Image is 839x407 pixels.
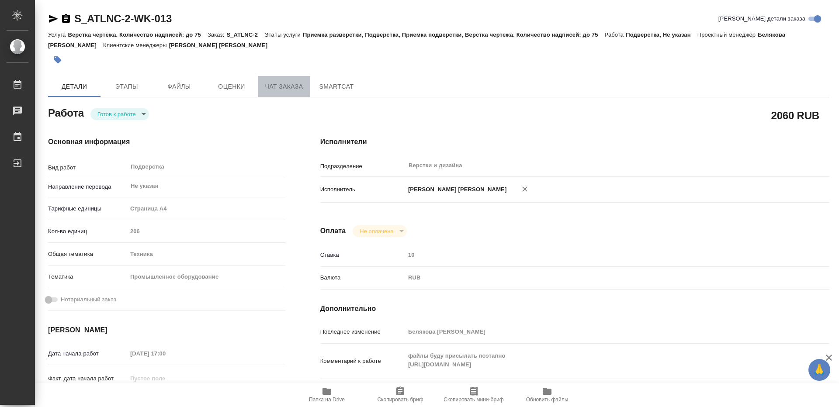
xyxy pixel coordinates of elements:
[48,349,127,358] p: Дата начала работ
[605,31,626,38] p: Работа
[48,374,127,383] p: Факт. дата начала работ
[320,357,405,366] p: Комментарий к работе
[364,383,437,407] button: Скопировать бриф
[127,247,285,262] div: Техника
[61,295,116,304] span: Нотариальный заказ
[226,31,264,38] p: S_ATLNC-2
[48,50,67,69] button: Добавить тэг
[405,270,787,285] div: RUB
[264,31,303,38] p: Этапы услуги
[697,31,758,38] p: Проектный менеджер
[48,204,127,213] p: Тарифные единицы
[771,108,819,123] h2: 2060 RUB
[377,397,423,403] span: Скопировать бриф
[357,228,396,235] button: Не оплачена
[290,383,364,407] button: Папка на Drive
[211,81,253,92] span: Оценки
[106,81,148,92] span: Этапы
[320,226,346,236] h4: Оплата
[353,225,406,237] div: Готов к работе
[48,163,127,172] p: Вид работ
[437,383,510,407] button: Скопировать мини-бриф
[48,104,84,120] h2: Работа
[90,108,149,120] div: Готов к работе
[309,397,345,403] span: Папка на Drive
[127,269,285,284] div: Промышленное оборудование
[127,372,204,385] input: Пустое поле
[48,325,285,335] h4: [PERSON_NAME]
[48,31,68,38] p: Услуга
[48,250,127,259] p: Общая тематика
[53,81,95,92] span: Детали
[48,14,59,24] button: Скопировать ссылку для ЯМессенджера
[510,383,584,407] button: Обновить файлы
[48,272,127,281] p: Тематика
[48,227,127,236] p: Кол-во единиц
[812,361,827,379] span: 🙏
[808,359,830,381] button: 🙏
[103,42,169,48] p: Клиентские менеджеры
[320,162,405,171] p: Подразделение
[526,397,569,403] span: Обновить файлы
[405,348,787,372] textarea: файлы буду присылать поэтапно [URL][DOMAIN_NAME]
[405,325,787,338] input: Пустое поле
[320,273,405,282] p: Валюта
[95,110,139,118] button: Готов к работе
[320,137,829,147] h4: Исполнители
[515,179,534,199] button: Удалить исполнителя
[169,42,274,48] p: [PERSON_NAME] [PERSON_NAME]
[127,347,204,360] input: Пустое поле
[405,185,507,194] p: [PERSON_NAME] [PERSON_NAME]
[61,14,71,24] button: Скопировать ссылку
[315,81,357,92] span: SmartCat
[320,304,829,314] h4: Дополнительно
[74,13,172,24] a: S_ATLNC-2-WK-013
[320,251,405,259] p: Ставка
[127,201,285,216] div: Страница А4
[158,81,200,92] span: Файлы
[320,185,405,194] p: Исполнитель
[48,183,127,191] p: Направление перевода
[405,248,787,261] input: Пустое поле
[68,31,208,38] p: Верстка чертежа. Количество надписей: до 75
[718,14,805,23] span: [PERSON_NAME] детали заказа
[303,31,605,38] p: Приемка разверстки, Подверстка, Приемка подверстки, Верстка чертежа. Количество надписей: до 75
[208,31,226,38] p: Заказ:
[127,225,285,238] input: Пустое поле
[444,397,503,403] span: Скопировать мини-бриф
[626,31,697,38] p: Подверстка, Не указан
[263,81,305,92] span: Чат заказа
[320,328,405,336] p: Последнее изменение
[48,137,285,147] h4: Основная информация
